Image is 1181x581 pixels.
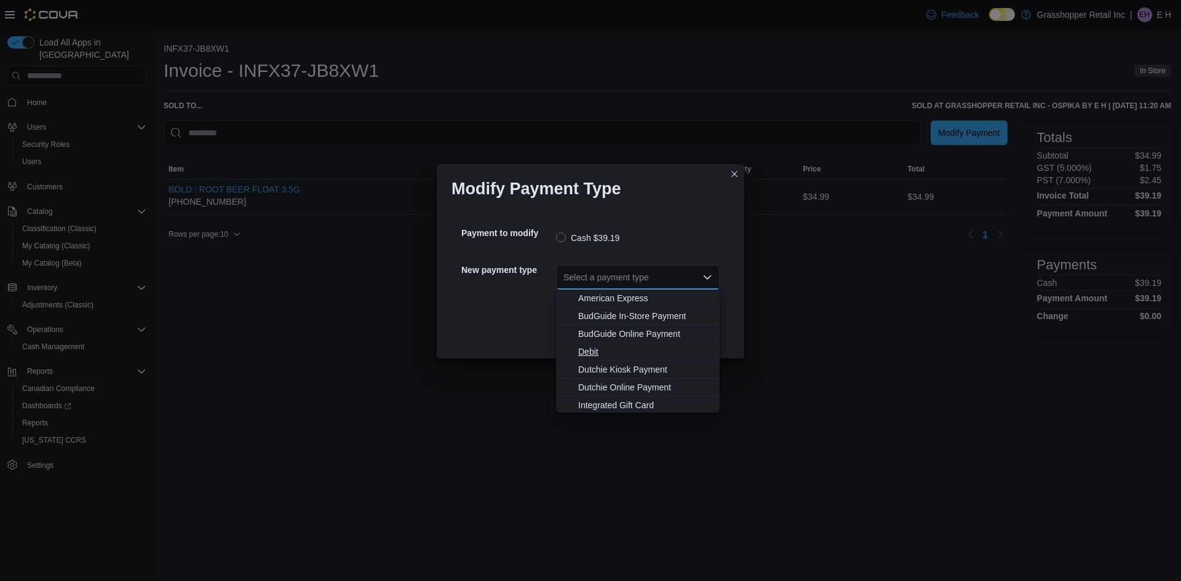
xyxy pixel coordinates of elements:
[556,325,720,343] button: BudGuide Online Payment
[578,292,712,304] span: American Express
[451,179,621,199] h1: Modify Payment Type
[556,343,720,361] button: Debit
[578,310,712,322] span: BudGuide In-Store Payment
[556,361,720,379] button: Dutchie Kiosk Payment
[556,231,619,245] label: Cash $39.19
[578,363,712,376] span: Dutchie Kiosk Payment
[556,290,720,486] div: Choose from the following options
[556,397,720,414] button: Integrated Gift Card
[727,167,742,181] button: Closes this modal window
[578,381,712,393] span: Dutchie Online Payment
[578,399,712,411] span: Integrated Gift Card
[461,258,554,282] h5: New payment type
[578,328,712,340] span: BudGuide Online Payment
[461,221,554,245] h5: Payment to modify
[556,379,720,397] button: Dutchie Online Payment
[556,307,720,325] button: BudGuide In-Store Payment
[578,346,712,358] span: Debit
[563,270,565,285] input: Accessible screen reader label
[702,272,712,282] button: Close list of options
[556,290,720,307] button: American Express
